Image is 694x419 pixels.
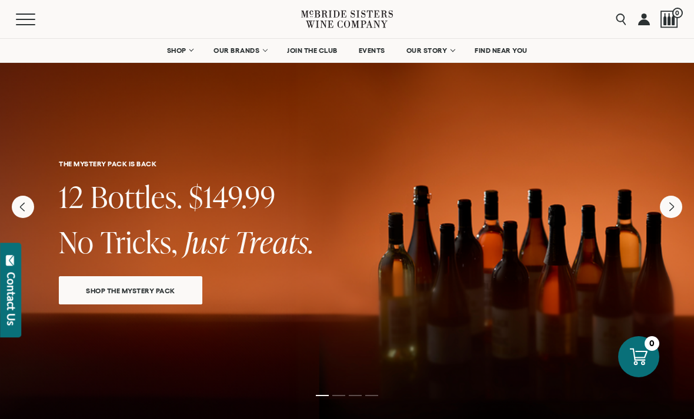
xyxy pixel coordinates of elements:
li: Page dot 1 [316,395,329,396]
span: JOIN THE CLUB [287,46,338,55]
button: Mobile Menu Trigger [16,14,58,25]
span: OUR STORY [406,46,448,55]
a: OUR STORY [399,39,462,62]
span: SHOP [166,46,186,55]
button: Next [660,196,682,218]
a: JOIN THE CLUB [279,39,345,62]
span: Tricks, [101,222,178,262]
span: OUR BRANDS [213,46,259,55]
span: Treats. [235,222,314,262]
span: Just [184,222,228,262]
a: OUR BRANDS [206,39,273,62]
span: EVENTS [359,46,385,55]
span: 12 [59,176,84,217]
span: SHOP THE MYSTERY PACK [65,284,196,297]
span: No [59,222,94,262]
span: 0 [672,8,683,18]
a: EVENTS [351,39,393,62]
h6: THE MYSTERY PACK IS BACK [59,160,635,167]
span: Bottles. [91,176,182,217]
span: $149.99 [189,176,276,217]
a: SHOP [159,39,200,62]
a: FIND NEAR YOU [467,39,535,62]
button: Previous [12,196,34,218]
span: FIND NEAR YOU [475,46,528,55]
a: SHOP THE MYSTERY PACK [59,276,202,304]
div: 0 [645,336,659,351]
li: Page dot 2 [332,395,345,396]
li: Page dot 3 [349,395,362,396]
div: Contact Us [5,272,17,326]
li: Page dot 4 [365,395,378,396]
